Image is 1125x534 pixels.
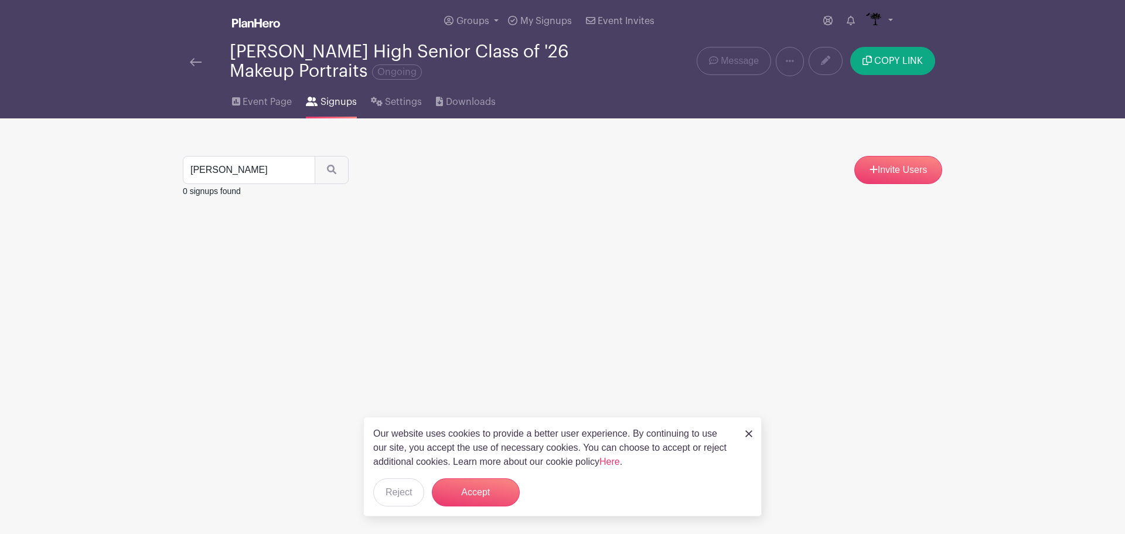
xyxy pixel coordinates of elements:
[432,478,520,506] button: Accept
[436,81,495,118] a: Downloads
[372,64,422,80] span: Ongoing
[232,18,280,28] img: logo_white-6c42ec7e38ccf1d336a20a19083b03d10ae64f83f12c07503d8b9e83406b4c7d.svg
[598,16,654,26] span: Event Invites
[243,95,292,109] span: Event Page
[854,156,942,184] a: Invite Users
[599,457,620,467] a: Here
[232,81,292,118] a: Event Page
[456,16,489,26] span: Groups
[373,478,424,506] button: Reject
[385,95,422,109] span: Settings
[446,95,496,109] span: Downloads
[874,56,923,66] span: COPY LINK
[864,12,883,30] img: IMAGES%20logo%20transparenT%20PNG%20s.png
[520,16,572,26] span: My Signups
[373,427,733,469] p: Our website uses cookies to provide a better user experience. By continuing to use our site, you ...
[721,54,759,68] span: Message
[321,95,357,109] span: Signups
[230,42,609,81] div: [PERSON_NAME] High Senior Class of '26 Makeup Portraits
[190,58,202,66] img: back-arrow-29a5d9b10d5bd6ae65dc969a981735edf675c4d7a1fe02e03b50dbd4ba3cdb55.svg
[183,156,315,184] input: Search Signups
[371,81,422,118] a: Settings
[745,430,752,437] img: close_button-5f87c8562297e5c2d7936805f587ecaba9071eb48480494691a3f1689db116b3.svg
[850,47,935,75] button: COPY LINK
[306,81,356,118] a: Signups
[697,47,771,75] a: Message
[183,186,241,196] small: 0 signups found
